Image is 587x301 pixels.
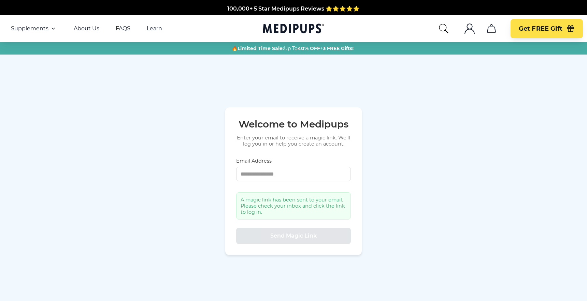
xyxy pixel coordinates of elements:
span: 100,000+ 5 Star Medipups Reviews ⭐️⭐️⭐️⭐️⭐️ [227,4,360,11]
button: Get FREE Gift [511,19,583,38]
button: cart [483,20,500,37]
a: Medipups [263,22,324,36]
span: 🔥 Up To + [232,45,354,52]
button: account [461,20,478,37]
a: FAQS [116,25,130,32]
span: Get FREE Gift [519,25,562,33]
div: A magic link has been sent to your email. Please check your inbox and click the link to log in. [236,192,351,220]
button: search [438,23,449,34]
button: Supplements [11,25,57,33]
label: Email Address [236,158,351,164]
p: Enter your email to receive a magic link. We'll log you in or help you create an account. [236,135,351,147]
a: About Us [74,25,99,32]
span: Supplements [11,25,48,32]
a: Learn [147,25,162,32]
h1: Welcome to Medipups [236,118,351,130]
span: Made In The [GEOGRAPHIC_DATA] from domestic & globally sourced ingredients [180,13,407,19]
